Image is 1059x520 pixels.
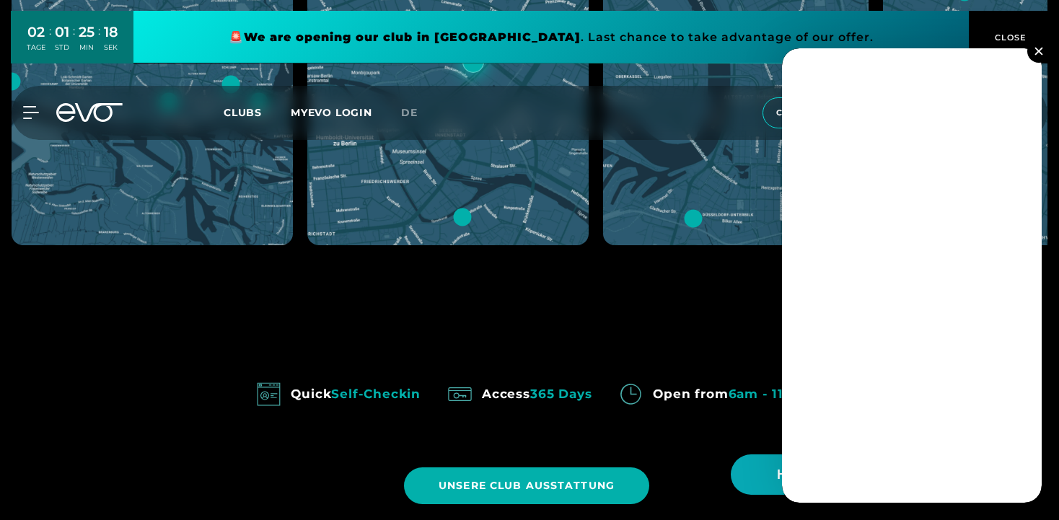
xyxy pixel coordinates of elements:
[444,378,476,410] img: evofitness
[224,106,262,119] span: Clubs
[73,23,75,61] div: :
[79,22,95,43] div: 25
[1034,47,1042,55] img: close.svg
[27,43,45,53] div: TAGE
[55,43,69,53] div: STD
[530,387,592,401] em: 365 Days
[729,387,807,401] em: 6am - 11pm
[291,106,372,119] a: MYEVO LOGIN
[27,22,45,43] div: 02
[104,43,118,53] div: SEK
[439,478,615,493] span: UNSERE CLUB AUSSTATTUNG
[404,457,655,515] a: UNSERE CLUB AUSSTATTUNG
[776,107,882,119] span: choose membership
[615,378,647,410] img: evofitness
[991,31,1027,44] span: CLOSE
[731,454,1030,495] button: Hi Athlete! What would you like to do?
[401,105,435,121] a: de
[758,97,900,128] a: choose membership
[401,106,418,119] span: de
[252,378,285,410] img: evofitness
[653,382,806,405] div: Open from
[98,23,100,61] div: :
[482,382,592,405] div: Access
[49,23,51,61] div: :
[79,43,95,53] div: MIN
[55,22,69,43] div: 01
[331,387,421,401] em: Self-Checkin
[969,11,1048,63] button: CLOSE
[291,382,421,405] div: Quick
[777,465,1013,485] span: Hi Athlete! What would you like to do?
[224,105,291,119] a: Clubs
[104,22,118,43] div: 18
